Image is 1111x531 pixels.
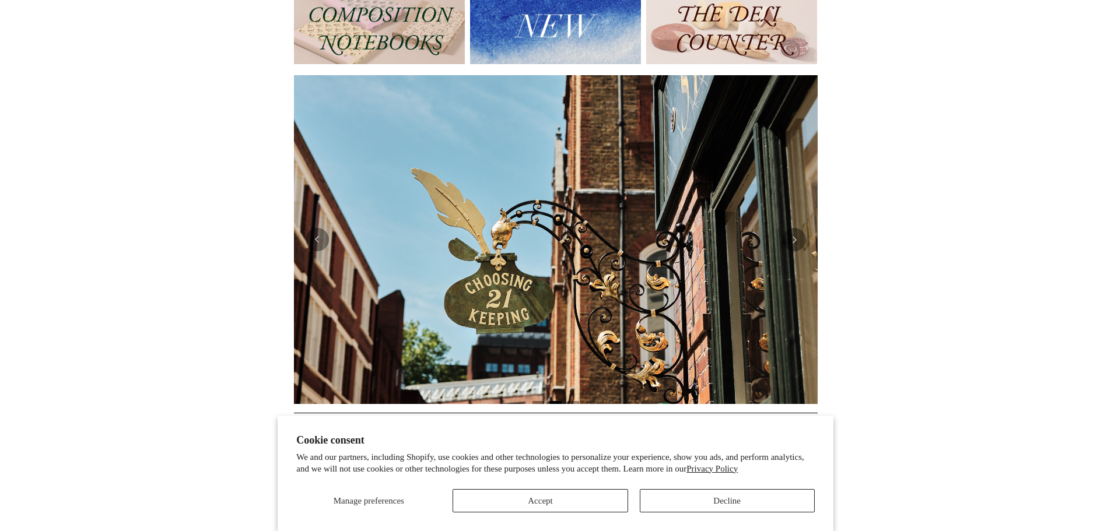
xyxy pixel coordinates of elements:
[296,489,441,512] button: Manage preferences
[550,401,562,404] button: Page 2
[334,496,404,505] span: Manage preferences
[294,75,818,404] img: Copyright Choosing Keeping 20190711 LS Homepage 7.jpg__PID:4c49fdcc-9d5f-40e8-9753-f5038b35abb7
[296,434,815,446] h2: Cookie consent
[453,489,628,512] button: Accept
[640,489,815,512] button: Decline
[306,228,329,251] button: Previous
[296,452,815,474] p: We and our partners, including Shopify, use cookies and other technologies to personalize your ex...
[567,401,579,404] button: Page 3
[686,464,738,473] a: Privacy Policy
[532,401,544,404] button: Page 1
[783,228,806,251] button: Next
